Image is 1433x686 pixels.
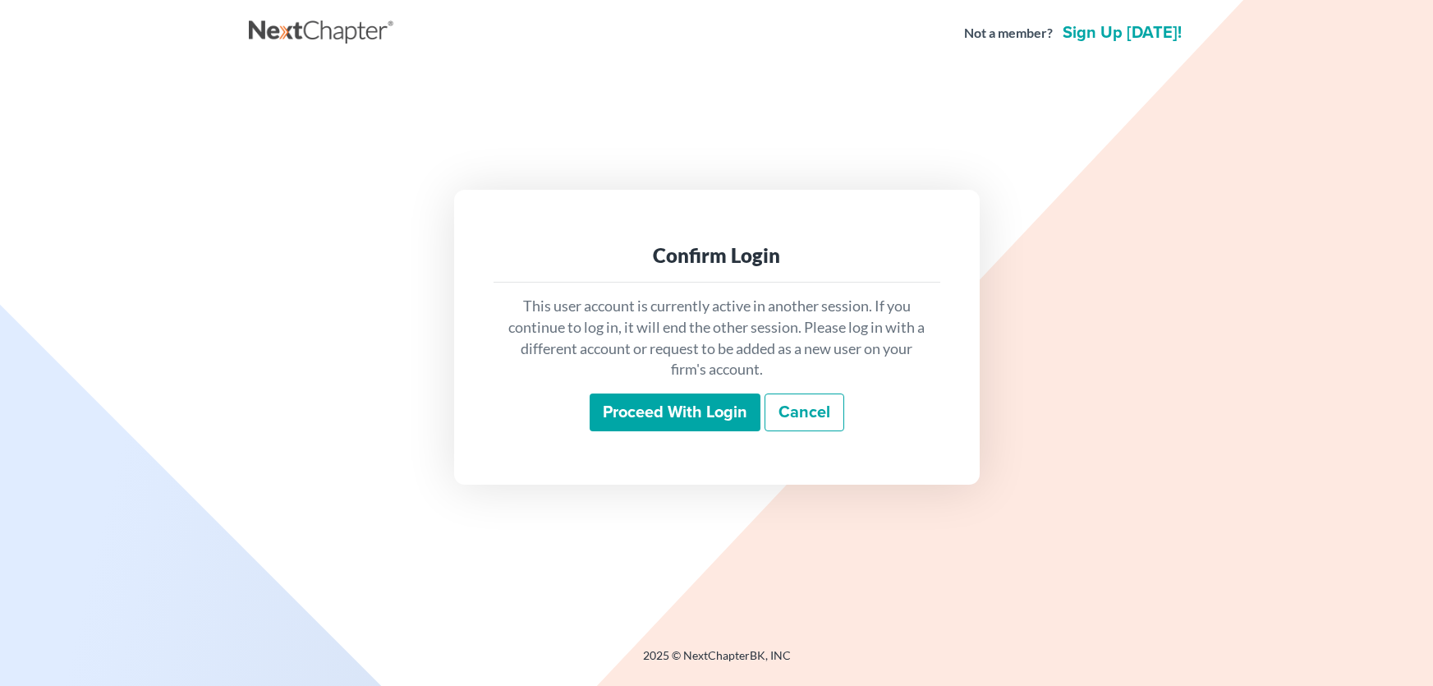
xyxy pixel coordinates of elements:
[765,394,844,431] a: Cancel
[507,296,927,380] p: This user account is currently active in another session. If you continue to log in, it will end ...
[590,394,760,431] input: Proceed with login
[249,647,1185,677] div: 2025 © NextChapterBK, INC
[507,242,927,269] div: Confirm Login
[1059,25,1185,41] a: Sign up [DATE]!
[964,24,1053,43] strong: Not a member?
